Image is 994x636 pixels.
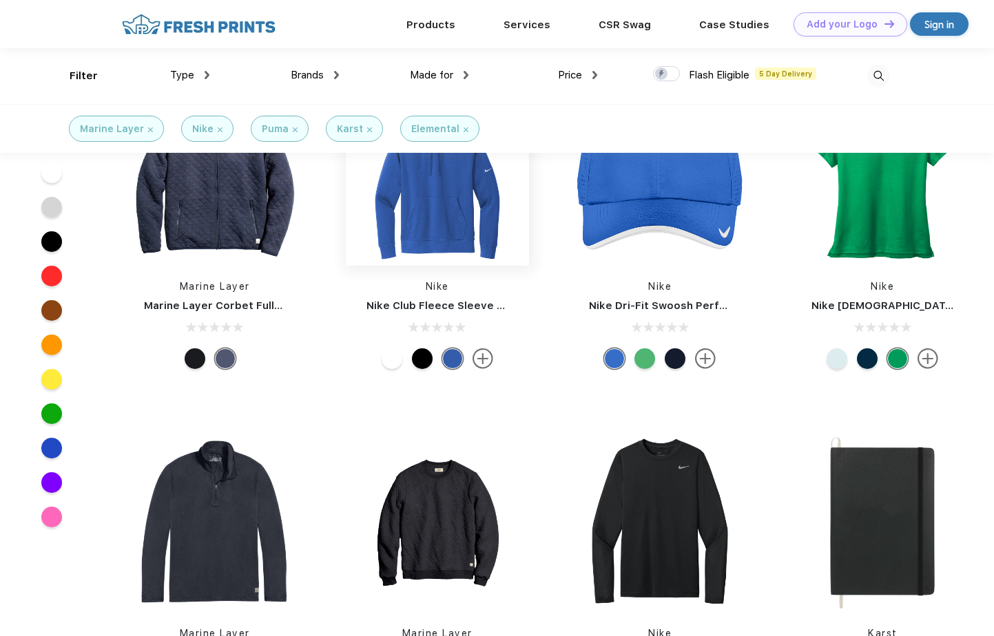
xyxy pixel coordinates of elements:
span: 5 Day Delivery [755,67,816,80]
div: Add your Logo [807,19,878,30]
a: Nike [426,281,449,292]
div: Blue Sapphire [604,348,625,369]
img: func=resize&h=266 [123,83,307,266]
div: White [382,348,402,369]
div: Lucky Green [634,348,655,369]
img: filter_cancel.svg [367,127,372,132]
img: filter_cancel.svg [293,127,298,132]
img: func=resize&h=266 [568,430,752,613]
a: Nike Dri-Fit Swoosh Perforated Cap [589,299,779,312]
div: Black [185,348,205,369]
img: func=resize&h=266 [791,83,974,266]
span: Brands [291,69,324,81]
img: more.svg [695,348,716,369]
span: Price [558,69,582,81]
a: CSR Swag [599,19,651,31]
a: Nike Club Fleece Sleeve Swoosh Pullover Hoodie [366,299,625,312]
img: DT [884,20,894,28]
div: Game Royal [442,348,463,369]
span: Flash Eligible [689,69,749,81]
div: Navy [665,348,685,369]
a: Marine Layer Corbet Full-Zip Jacket [144,299,335,312]
span: Made for [410,69,453,81]
div: Nike [192,122,214,136]
div: Filter [70,68,98,84]
img: fo%20logo%202.webp [118,12,280,36]
a: Sign in [910,12,969,36]
img: dropdown.png [334,71,339,79]
a: Nike [871,281,894,292]
img: func=resize&h=266 [346,83,529,266]
div: Lucid Green [887,348,908,369]
img: filter_cancel.svg [464,127,468,132]
img: func=resize&h=266 [123,430,307,613]
span: Type [170,69,194,81]
div: Marine Layer [80,122,144,136]
img: dropdown.png [464,71,468,79]
a: Nike [648,281,672,292]
img: func=resize&h=266 [791,430,974,613]
div: Navy [857,348,878,369]
img: more.svg [918,348,938,369]
img: desktop_search.svg [867,65,890,87]
img: more.svg [473,348,493,369]
img: filter_cancel.svg [148,127,153,132]
div: Blue Tint [827,348,847,369]
img: func=resize&h=266 [346,430,529,613]
div: Sign in [924,17,954,32]
div: Elemental [411,122,459,136]
a: Marine Layer [180,281,250,292]
div: Puma [262,122,289,136]
a: Products [406,19,455,31]
img: func=resize&h=266 [568,83,752,266]
img: filter_cancel.svg [218,127,222,132]
div: Navy [215,348,236,369]
div: Black [412,348,433,369]
img: dropdown.png [205,71,209,79]
a: Services [504,19,550,31]
div: Karst [337,122,363,136]
img: dropdown.png [592,71,597,79]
